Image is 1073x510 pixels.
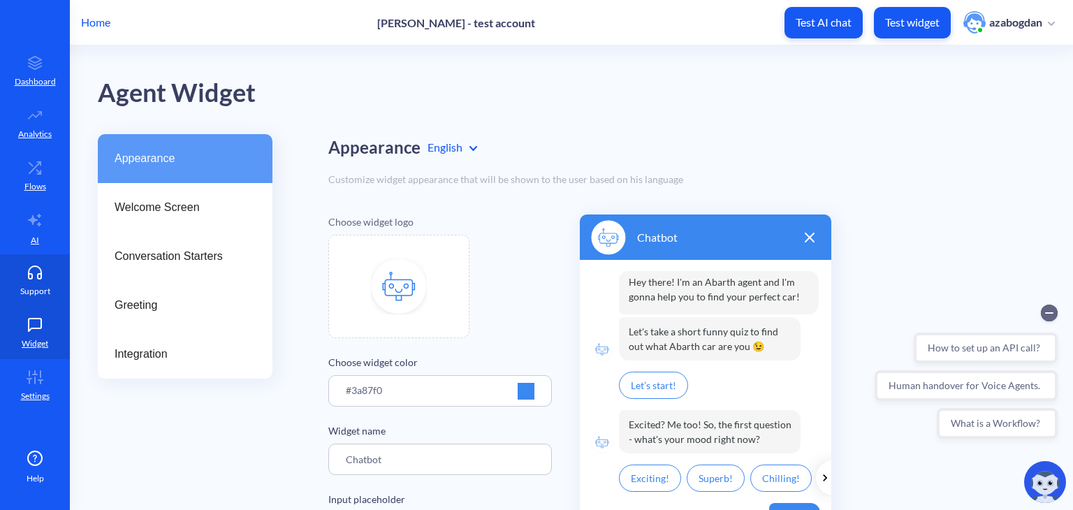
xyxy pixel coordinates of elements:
img: logo [591,338,613,360]
a: Greeting [98,281,272,330]
p: Settings [21,390,50,402]
p: [PERSON_NAME] - test account [377,16,535,29]
img: file [371,258,427,314]
p: Hey there! I'm an Abarth agent and I'm gonna help you to find your perfect car! [619,271,819,314]
p: Support [20,285,50,298]
button: How to set up an API call? [44,36,188,67]
a: Appearance [98,134,272,183]
p: Superb! [687,465,745,492]
p: azabogdan [989,15,1042,30]
button: Test AI chat [784,7,863,38]
p: Choose widget color [328,355,552,370]
p: Excited? Me too! So, the first question - what's your mood right now? [619,410,801,453]
img: user photo [963,11,986,34]
a: Integration [98,330,272,379]
button: Test widget [874,7,951,38]
img: copilot-icon.svg [1024,461,1066,503]
p: Exciting! [619,465,681,492]
span: Greeting [115,297,244,314]
p: AI [31,234,39,247]
p: Chatbot [637,229,678,246]
p: Choose widget logo [328,214,552,229]
p: Dashboard [15,75,56,88]
button: user photoazabogdan [956,10,1062,35]
img: logo [591,431,613,453]
button: What is a Workflow? [67,112,188,143]
p: Widget [22,337,48,350]
p: Test widget [885,15,940,29]
div: English [428,139,477,156]
a: Conversation Starters [98,232,272,281]
span: Welcome Screen [115,199,244,216]
p: Home [81,14,110,31]
button: Human handover for Voice Agents. [5,74,188,105]
div: Agent Widget [98,73,1073,113]
img: logo [591,220,626,255]
p: Let's take a short funny quiz to find out what Abarth car are you 😉 [619,317,801,360]
button: Collapse conversation starters [171,8,188,25]
p: Analytics [18,128,52,140]
span: Conversation Starters [115,248,244,265]
a: Welcome Screen [98,183,272,232]
p: Chilling! [750,465,812,492]
p: Flows [24,180,46,193]
p: Test AI chat [796,15,852,29]
span: Appearance [115,150,244,167]
p: Input placeholder [328,492,552,507]
h2: Appearance [328,138,421,158]
input: Agent [328,444,552,475]
p: #3a87f0 [346,383,382,398]
p: Let’s start! [619,372,688,399]
span: Help [27,472,44,485]
span: Integration [115,346,244,363]
p: Widget name [328,423,552,438]
div: Customize widget appearance that will be shown to the user based on his language [328,172,1045,187]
